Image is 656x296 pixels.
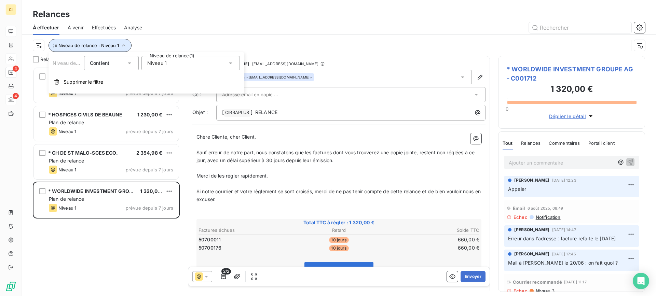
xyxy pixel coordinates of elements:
[5,4,16,15] div: CI
[147,60,167,67] span: Niveau 1
[126,167,173,172] span: prévue depuis 7 jours
[33,24,59,31] span: À effectuer
[224,109,250,117] span: CIRRAPLUS
[503,140,513,146] span: Tout
[507,65,637,83] span: * WORLDWIDE INVESTMENT GROUPE AG - C001712
[48,112,122,117] span: * HOSPICES CIVILS DE BEAUNE
[549,140,580,146] span: Commentaires
[507,83,637,97] h3: 1 320,00 €
[514,288,528,294] span: Echec
[40,56,61,63] span: Relances
[221,268,231,274] span: 2/2
[49,158,84,164] span: Plan de relance
[64,79,103,85] span: Supprimer le filtre
[49,39,132,52] button: Niveau de relance : Niveau 1
[547,112,597,120] button: Déplier le détail
[386,227,480,234] th: Solde TTC
[508,260,618,266] span: Mail à [PERSON_NAME] le 20/06 : on fait quoi ?
[48,73,126,79] span: * HOPITAL PRIVE DES PEUPLIERS
[68,24,84,31] span: À venir
[13,93,19,99] span: 4
[196,134,256,140] span: Chère Cliente, cher Client,
[196,188,482,202] span: Si notre courrier et votre règlement se sont croisés, merci de ne pas tenir compte de cette relan...
[199,244,221,251] span: 50700176
[33,8,70,20] h3: Relances
[506,106,508,112] span: 0
[514,251,549,257] span: [PERSON_NAME]
[49,119,84,125] span: Plan de relance
[549,113,586,120] span: Déplier le détail
[48,150,118,156] span: * CH DE ST MALO-SCES ECO.
[192,109,208,115] span: Objet :
[535,214,561,220] span: Notification
[90,60,109,66] span: Contient
[386,244,480,252] td: 660,00 €
[535,288,555,294] span: Niveau 3
[49,196,84,202] span: Plan de relance
[386,236,480,243] td: 660,00 €
[136,150,163,156] span: 2 354,98 €
[126,205,173,211] span: prévue depuis 7 jours
[514,227,549,233] span: [PERSON_NAME]
[126,129,173,134] span: prévue depuis 7 jours
[513,279,562,285] span: Courrier recommandé
[222,109,224,115] span: [
[251,109,278,115] span: ] RELANCE
[5,281,16,292] img: Logo LeanPay
[508,186,526,192] span: Appeler
[48,188,147,194] span: * WORLDWIDE INVESTMENT GROUPE AG
[224,75,312,80] div: <[EMAIL_ADDRESS][DOMAIN_NAME]>
[197,219,480,226] span: Total TTC à régler : 1 320,00 €
[513,206,525,211] span: Email
[222,89,296,100] input: Adresse email en copie ...
[329,237,348,243] span: 10 jours
[58,205,76,211] span: Niveau 1
[137,112,163,117] span: 1 230,00 €
[564,280,587,284] span: [DATE] 11:17
[13,66,19,72] span: 4
[588,140,615,146] span: Portail client
[58,129,76,134] span: Niveau 1
[140,188,165,194] span: 1 320,00 €
[514,177,549,183] span: [PERSON_NAME]
[92,24,116,31] span: Effectuées
[49,74,244,89] button: Supprimer le filtre
[250,62,318,66] span: - [EMAIL_ADDRESS][DOMAIN_NAME]
[633,273,649,289] div: Open Intercom Messenger
[529,22,631,33] input: Rechercher
[33,67,180,296] div: grid
[198,227,291,234] th: Factures échues
[124,24,142,31] span: Analyse
[552,252,576,256] span: [DATE] 17:45
[552,228,576,232] span: [DATE] 14:47
[508,236,616,241] span: Erreur dans l'adresse : facture refaite le [DATE]
[461,271,486,282] button: Envoyer
[58,43,119,48] span: Niveau de relance : Niveau 1
[528,206,563,210] span: 6 août 2025, 08:49
[58,167,76,172] span: Niveau 1
[292,227,385,234] th: Retard
[199,236,221,243] span: 50700011
[196,173,268,179] span: Merci de les régler rapidement.
[521,140,541,146] span: Relances
[196,150,476,163] span: Sauf erreur de notre part, nous constatons que les factures dont vous trouverez une copie jointe,...
[53,60,94,66] span: Niveau de relance
[329,245,348,251] span: 10 jours
[192,91,216,98] label: Cc :
[514,214,528,220] span: Echec
[552,178,576,182] span: [DATE] 12:23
